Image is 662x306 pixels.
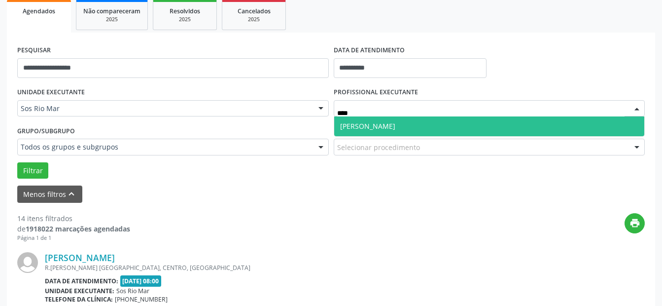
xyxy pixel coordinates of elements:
div: 2025 [160,16,209,23]
div: Página 1 de 1 [17,234,130,242]
span: Sos Rio Mar [21,104,309,114]
span: Cancelados [238,7,271,15]
label: PESQUISAR [17,43,51,58]
div: 2025 [83,16,140,23]
label: Grupo/Subgrupo [17,123,75,139]
label: UNIDADE EXECUTANTE [17,85,85,100]
button: Menos filtroskeyboard_arrow_up [17,186,82,203]
i: print [629,218,640,229]
span: [PHONE_NUMBER] [115,295,168,304]
img: img [17,252,38,273]
span: Todos os grupos e subgrupos [21,142,309,152]
div: de [17,224,130,234]
button: Filtrar [17,162,48,179]
label: PROFISSIONAL EXECUTANTE [334,85,418,100]
span: [DATE] 08:00 [120,275,162,287]
span: Agendados [23,7,55,15]
div: 14 itens filtrados [17,213,130,224]
span: Não compareceram [83,7,140,15]
span: Resolvidos [170,7,200,15]
span: Selecionar procedimento [337,142,420,153]
label: DATA DE ATENDIMENTO [334,43,405,58]
b: Telefone da clínica: [45,295,113,304]
span: [PERSON_NAME] [340,121,395,131]
strong: 1918022 marcações agendadas [26,224,130,233]
span: Sos Rio Mar [116,287,149,295]
button: print [625,213,645,233]
b: Data de atendimento: [45,277,118,285]
b: Unidade executante: [45,287,114,295]
a: [PERSON_NAME] [45,252,115,263]
div: R.[PERSON_NAME] [GEOGRAPHIC_DATA], CENTRO, [GEOGRAPHIC_DATA] [45,264,497,272]
div: 2025 [229,16,279,23]
i: keyboard_arrow_up [66,189,77,199]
